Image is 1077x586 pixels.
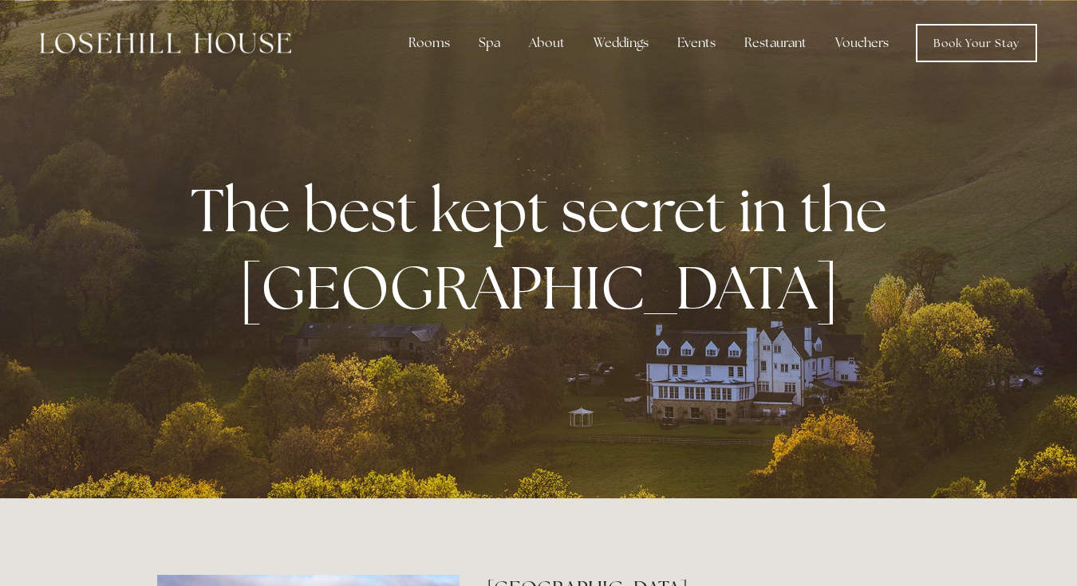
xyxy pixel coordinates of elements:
a: Book Your Stay [916,24,1037,62]
div: About [516,27,578,59]
div: Spa [466,27,513,59]
div: Rooms [396,27,463,59]
img: Losehill House [40,33,291,53]
strong: The best kept secret in the [GEOGRAPHIC_DATA] [191,171,900,327]
div: Weddings [581,27,661,59]
div: Events [665,27,728,59]
div: Restaurant [732,27,819,59]
a: Vouchers [823,27,901,59]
